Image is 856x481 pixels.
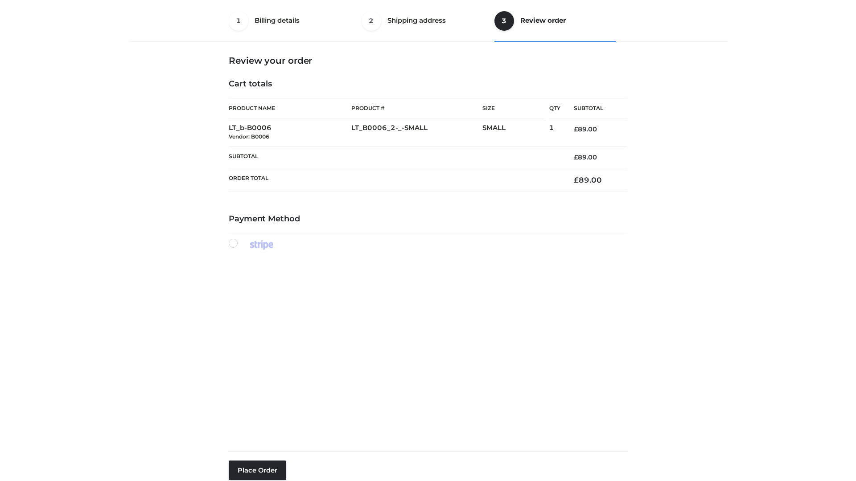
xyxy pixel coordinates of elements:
bdi: 89.00 [574,125,597,133]
span: £ [574,175,579,184]
h4: Payment Method [229,214,627,224]
td: SMALL [482,118,549,147]
h4: Cart totals [229,79,627,89]
th: Order Total [229,168,560,192]
button: Place order [229,461,286,480]
td: LT_b-B0006 [229,118,351,147]
span: £ [574,125,578,133]
th: Qty [549,98,560,118]
td: 1 [549,118,560,147]
td: LT_B0006_2-_-SMALL [351,118,482,147]
bdi: 89.00 [574,175,602,184]
th: Product Name [229,98,351,118]
th: Subtotal [229,146,560,168]
small: Vendor: B0006 [229,133,269,140]
iframe: Secure payment input frame [227,248,626,444]
h3: Review your order [229,55,627,66]
th: Product # [351,98,482,118]
th: Subtotal [560,98,627,118]
bdi: 89.00 [574,153,597,161]
span: £ [574,153,578,161]
th: Size [482,98,545,118]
